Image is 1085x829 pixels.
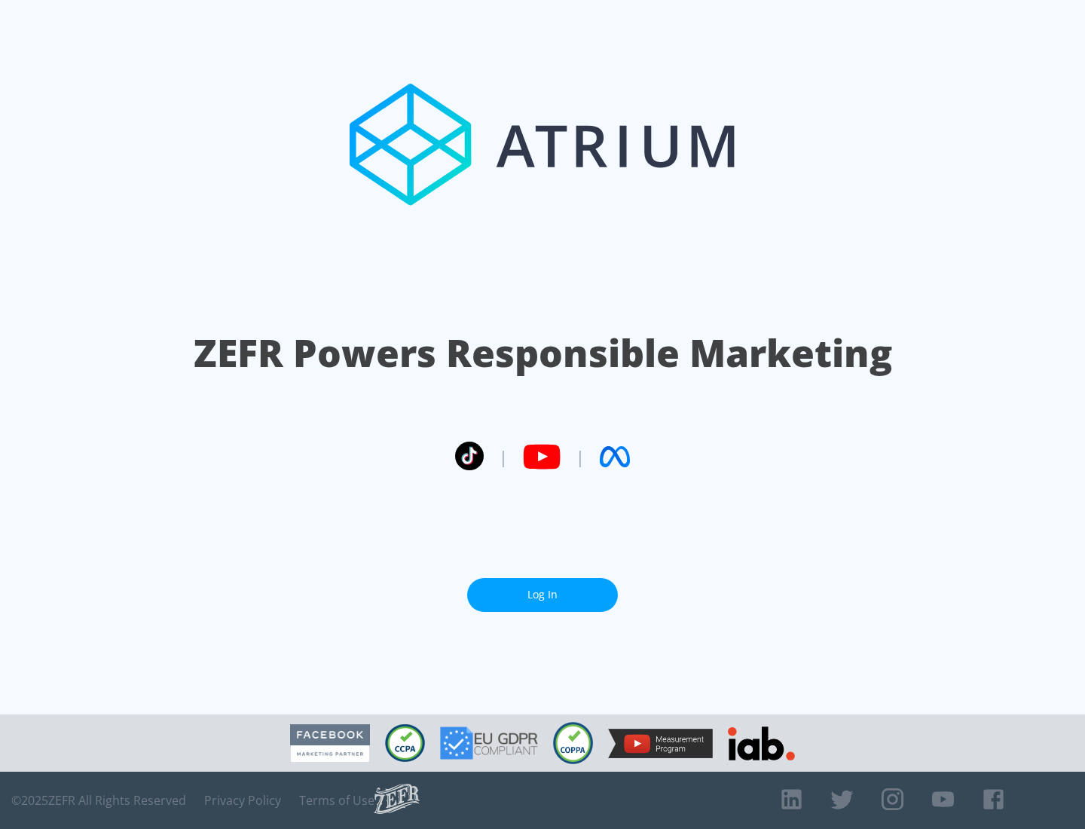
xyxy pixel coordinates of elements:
img: COPPA Compliant [553,722,593,764]
span: | [499,445,508,468]
img: YouTube Measurement Program [608,729,713,758]
img: Facebook Marketing Partner [290,724,370,763]
img: IAB [728,727,795,760]
img: GDPR Compliant [440,727,538,760]
img: CCPA Compliant [385,724,425,762]
a: Privacy Policy [204,793,281,808]
span: © 2025 ZEFR All Rights Reserved [11,793,186,808]
a: Log In [467,578,618,612]
a: Terms of Use [299,793,374,808]
h1: ZEFR Powers Responsible Marketing [194,327,892,379]
span: | [576,445,585,468]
